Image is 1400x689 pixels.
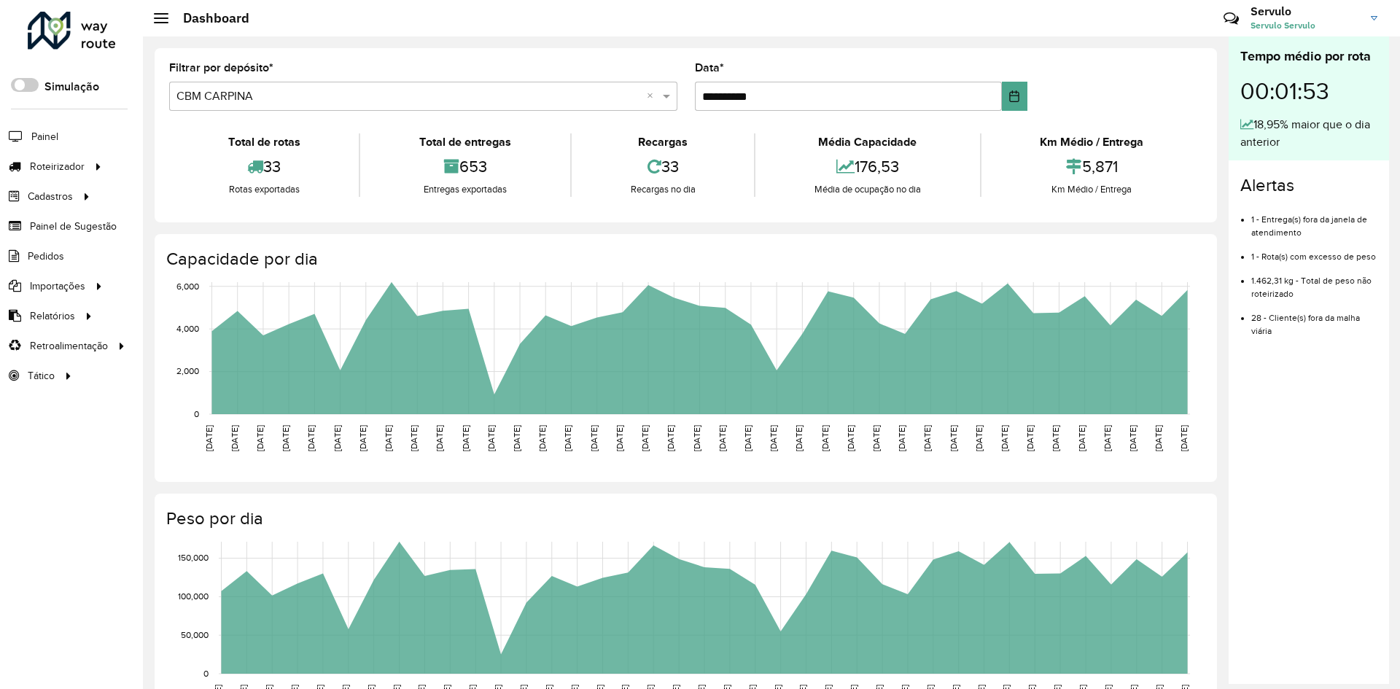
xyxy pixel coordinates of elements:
div: 653 [364,151,566,182]
text: 2,000 [176,367,199,376]
span: Relatórios [30,308,75,324]
h2: Dashboard [168,10,249,26]
label: Filtrar por depósito [169,59,273,77]
div: Recargas no dia [575,182,750,197]
text: [DATE] [769,425,778,451]
div: 00:01:53 [1240,66,1377,116]
div: 176,53 [759,151,976,182]
text: [DATE] [717,425,727,451]
div: Recargas [575,133,750,151]
div: 5,871 [985,151,1199,182]
div: 18,95% maior que o dia anterior [1240,116,1377,151]
span: Servulo Servulo [1251,19,1360,32]
text: [DATE] [1102,425,1112,451]
div: 33 [575,151,750,182]
span: Roteirizador [30,159,85,174]
text: [DATE] [1051,425,1060,451]
div: Média Capacidade [759,133,976,151]
text: [DATE] [897,425,906,451]
text: [DATE] [1154,425,1163,451]
text: [DATE] [846,425,855,451]
text: [DATE] [409,425,419,451]
div: Km Médio / Entrega [985,133,1199,151]
text: [DATE] [1128,425,1137,451]
text: 100,000 [178,592,209,602]
span: Tático [28,368,55,384]
a: Contato Rápido [1216,3,1247,34]
text: [DATE] [435,425,444,451]
text: [DATE] [1025,425,1035,451]
div: Rotas exportadas [173,182,355,197]
text: [DATE] [949,425,958,451]
text: [DATE] [1179,425,1189,451]
text: [DATE] [358,425,367,451]
text: 0 [194,409,199,419]
div: 33 [173,151,355,182]
text: [DATE] [461,425,470,451]
h4: Peso por dia [166,508,1202,529]
span: Cadastros [28,189,73,204]
text: [DATE] [563,425,572,451]
text: [DATE] [1077,425,1086,451]
li: 28 - Cliente(s) fora da malha viária [1251,300,1377,338]
text: [DATE] [384,425,393,451]
div: Tempo médio por rota [1240,47,1377,66]
div: Entregas exportadas [364,182,566,197]
text: [DATE] [692,425,701,451]
text: [DATE] [974,425,984,451]
span: Clear all [647,87,659,105]
label: Simulação [44,78,99,96]
li: 1.462,31 kg - Total de peso não roteirizado [1251,263,1377,300]
text: 0 [203,669,209,678]
label: Data [695,59,724,77]
text: 6,000 [176,281,199,291]
h4: Capacidade por dia [166,249,1202,270]
text: [DATE] [589,425,599,451]
div: Total de rotas [173,133,355,151]
span: Retroalimentação [30,338,108,354]
h4: Alertas [1240,175,1377,196]
text: [DATE] [332,425,342,451]
button: Choose Date [1002,82,1027,111]
div: Total de entregas [364,133,566,151]
text: [DATE] [306,425,316,451]
text: [DATE] [204,425,214,451]
span: Importações [30,279,85,294]
text: 150,000 [178,553,209,563]
text: [DATE] [871,425,881,451]
text: [DATE] [230,425,239,451]
div: Média de ocupação no dia [759,182,976,197]
text: [DATE] [486,425,496,451]
li: 1 - Rota(s) com excesso de peso [1251,239,1377,263]
text: [DATE] [794,425,804,451]
text: 4,000 [176,324,199,333]
text: [DATE] [281,425,290,451]
text: [DATE] [743,425,752,451]
text: [DATE] [615,425,624,451]
text: [DATE] [820,425,830,451]
text: [DATE] [666,425,675,451]
text: [DATE] [640,425,650,451]
text: [DATE] [922,425,932,451]
text: [DATE] [512,425,521,451]
span: Painel [31,129,58,144]
text: [DATE] [255,425,265,451]
h3: Servulo [1251,4,1360,18]
span: Pedidos [28,249,64,264]
text: [DATE] [537,425,547,451]
span: Painel de Sugestão [30,219,117,234]
text: 50,000 [181,630,209,639]
text: [DATE] [1000,425,1009,451]
div: Km Médio / Entrega [985,182,1199,197]
li: 1 - Entrega(s) fora da janela de atendimento [1251,202,1377,239]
